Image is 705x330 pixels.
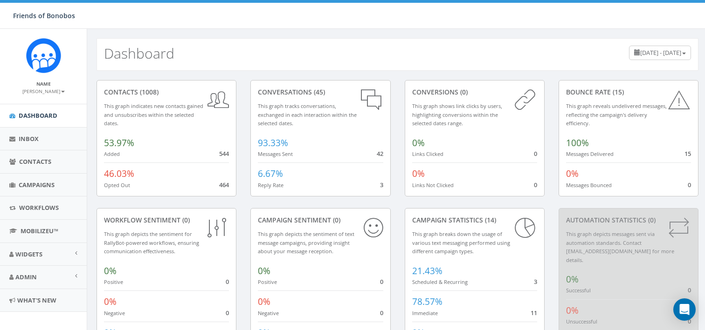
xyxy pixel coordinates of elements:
small: Scheduled & Recurring [412,278,468,285]
small: Messages Delivered [566,150,614,157]
span: 6.67% [258,168,283,180]
span: 0% [566,168,579,180]
span: 78.57% [412,296,442,308]
span: 0% [566,273,579,285]
span: 0 [380,309,383,317]
span: (0) [331,216,340,224]
a: [PERSON_NAME] [22,87,65,95]
span: 0 [226,309,229,317]
span: 11 [531,309,537,317]
span: 42 [377,149,383,158]
small: Messages Bounced [566,182,612,189]
h2: Dashboard [104,46,174,61]
img: Rally_Corp_Icon.png [26,38,61,73]
small: Reply Rate [258,182,283,189]
small: Negative [258,310,279,317]
span: 0% [258,296,270,308]
small: This graph tracks conversations, exchanged in each interaction within the selected dates. [258,102,357,127]
span: (45) [312,88,325,96]
span: 3 [534,277,537,286]
span: Widgets [15,250,42,258]
small: This graph reveals undelivered messages, reflecting the campaign's delivery efficiency. [566,102,667,127]
span: 0 [534,181,537,189]
span: 0 [688,317,691,325]
span: Friends of Bonobos [13,11,75,20]
span: 464 [219,181,229,189]
span: 0 [688,286,691,294]
small: This graph depicts the sentiment of text message campaigns, providing insight about your message ... [258,230,354,255]
small: Links Not Clicked [412,182,454,189]
span: 0% [104,265,117,277]
span: Contacts [19,157,51,166]
span: MobilizeU™ [21,227,58,235]
span: 544 [219,149,229,158]
div: Workflow Sentiment [104,216,229,225]
span: [DATE] - [DATE] [640,48,681,57]
small: Messages Sent [258,150,293,157]
div: Campaign Sentiment [258,216,383,225]
span: 0% [258,265,270,277]
span: 100% [566,137,589,149]
div: Bounce Rate [566,88,691,97]
small: This graph indicates new contacts gained and unsubscribes within the selected dates. [104,102,203,127]
small: Opted Out [104,182,130,189]
span: 0 [688,181,691,189]
span: 0 [226,277,229,286]
span: 0% [104,296,117,308]
small: Added [104,150,120,157]
span: 0 [380,277,383,286]
small: Immediate [412,310,438,317]
small: Successful [566,287,591,294]
small: Unsuccessful [566,318,597,325]
small: [PERSON_NAME] [22,88,65,94]
small: Positive [104,278,123,285]
small: Links Clicked [412,150,443,157]
span: (0) [646,216,656,224]
div: conversions [412,88,537,97]
span: What's New [17,296,56,304]
div: Automation Statistics [566,216,691,225]
span: 15 [684,149,691,158]
div: conversations [258,88,383,97]
div: contacts [104,88,229,97]
span: Inbox [19,135,39,143]
span: Admin [15,273,37,281]
span: 93.33% [258,137,288,149]
small: This graph depicts the sentiment for RallyBot-powered workflows, ensuring communication effective... [104,230,199,255]
span: Campaigns [19,181,55,189]
span: 0 [534,149,537,158]
span: 0% [412,168,425,180]
span: (0) [458,88,468,96]
small: Negative [104,310,125,317]
span: (0) [180,216,190,224]
span: 46.03% [104,168,134,180]
small: Name [36,81,51,87]
div: Open Intercom Messenger [673,298,696,321]
span: Dashboard [19,111,57,120]
small: This graph depicts messages sent via automation standards. Contact [EMAIL_ADDRESS][DOMAIN_NAME] f... [566,230,674,263]
span: 21.43% [412,265,442,277]
span: (1008) [138,88,159,96]
small: This graph shows link clicks by users, highlighting conversions within the selected dates range. [412,102,502,127]
span: 3 [380,181,383,189]
span: 0% [566,304,579,317]
div: Campaign Statistics [412,216,537,225]
small: Positive [258,278,277,285]
span: Workflows [19,203,59,212]
span: 0% [412,137,425,149]
small: This graph breaks down the usage of various text messaging performed using different campaign types. [412,230,510,255]
span: (14) [483,216,496,224]
span: 53.97% [104,137,134,149]
span: (15) [611,88,624,96]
